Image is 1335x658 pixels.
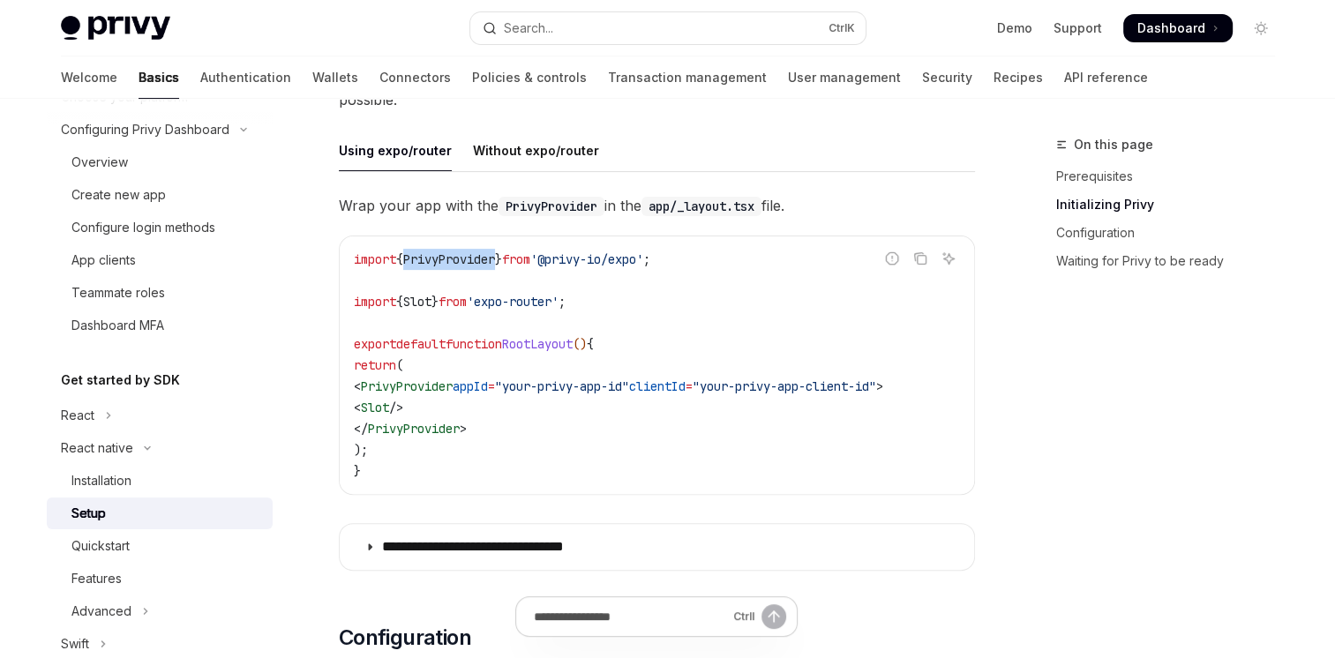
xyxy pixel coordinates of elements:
span: > [460,421,467,437]
button: Send message [761,604,786,629]
a: Transaction management [608,56,767,99]
a: Support [1054,19,1102,37]
a: User management [788,56,901,99]
span: Slot [403,294,431,310]
span: < [354,400,361,415]
span: } [354,463,361,479]
div: Features [71,568,122,589]
img: light logo [61,16,170,41]
a: Quickstart [47,530,273,562]
div: Configuring Privy Dashboard [61,119,229,140]
span: Ctrl K [829,21,855,35]
a: Initializing Privy [1056,191,1289,219]
span: PrivyProvider [403,251,495,267]
button: Toggle React native section [47,432,273,464]
span: "your-privy-app-id" [495,378,629,394]
span: /> [389,400,403,415]
a: Demo [997,19,1032,37]
span: from [439,294,467,310]
span: 'expo-router' [467,294,559,310]
div: Configure login methods [71,217,215,238]
a: Configure login methods [47,212,273,243]
button: Ask AI [937,247,960,270]
span: = [686,378,693,394]
span: Slot [361,400,389,415]
span: ; [643,251,650,267]
span: = [488,378,495,394]
span: } [431,294,439,310]
a: Policies & controls [472,56,587,99]
span: </ [354,421,368,437]
div: Swift [61,633,89,654]
a: Installation [47,465,273,497]
div: Advanced [71,601,131,622]
a: Recipes [994,56,1043,99]
code: PrivyProvider [499,197,604,216]
span: RootLayout [502,336,573,352]
div: Create new app [71,184,166,206]
span: () [573,336,587,352]
span: On this page [1074,134,1153,155]
button: Toggle React section [47,400,273,431]
div: React [61,405,94,426]
div: Installation [71,470,131,491]
button: Copy the contents from the code block [909,247,932,270]
a: Authentication [200,56,291,99]
span: PrivyProvider [368,421,460,437]
span: > [876,378,883,394]
span: } [495,251,502,267]
button: Toggle Advanced section [47,595,273,627]
a: Welcome [61,56,117,99]
button: Open search [470,12,866,44]
div: React native [61,437,133,459]
a: Basics [139,56,179,99]
div: App clients [71,250,136,271]
span: clientId [629,378,686,394]
span: "your-privy-app-client-id" [693,378,876,394]
a: Setup [47,497,273,529]
a: Configuration [1056,219,1289,247]
a: Wallets [312,56,358,99]
a: Security [922,56,972,99]
button: Toggle dark mode [1247,14,1275,42]
a: App clients [47,244,273,276]
span: import [354,251,396,267]
div: Quickstart [71,535,130,557]
span: function [446,336,502,352]
div: Teammate roles [71,282,165,303]
span: appId [453,378,488,394]
code: app/_layout.tsx [641,197,761,216]
span: { [396,294,403,310]
a: API reference [1064,56,1148,99]
button: Report incorrect code [881,247,904,270]
a: Waiting for Privy to be ready [1056,247,1289,275]
a: Connectors [379,56,451,99]
div: Using expo/router [339,130,452,171]
span: Dashboard [1137,19,1205,37]
div: Setup [71,503,106,524]
span: ; [559,294,566,310]
span: default [396,336,446,352]
div: Search... [504,18,553,39]
a: Overview [47,146,273,178]
span: import [354,294,396,310]
span: ); [354,442,368,458]
span: export [354,336,396,352]
span: { [587,336,594,352]
span: { [396,251,403,267]
span: PrivyProvider [361,378,453,394]
div: Overview [71,152,128,173]
span: Wrap your app with the in the file. [339,193,975,218]
span: from [502,251,530,267]
span: < [354,378,361,394]
div: Dashboard MFA [71,315,164,336]
h5: Get started by SDK [61,370,180,391]
a: Prerequisites [1056,162,1289,191]
a: Teammate roles [47,277,273,309]
div: Without expo/router [473,130,599,171]
span: '@privy-io/expo' [530,251,643,267]
input: Ask a question... [534,597,726,636]
span: return [354,357,396,373]
span: ( [396,357,403,373]
a: Dashboard [1123,14,1233,42]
